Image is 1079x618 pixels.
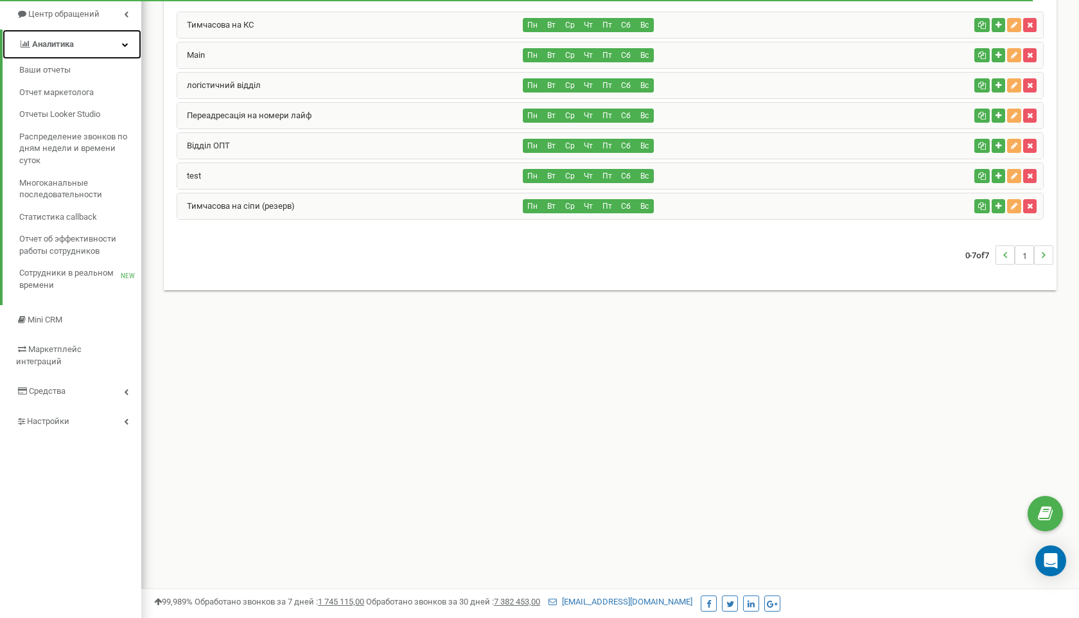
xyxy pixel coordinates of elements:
button: Ср [560,109,579,123]
span: Статистика callback [19,211,97,224]
button: Вс [635,78,654,93]
button: Вт [541,18,561,32]
button: Вт [541,139,561,153]
button: Пт [597,199,617,213]
button: Вс [635,109,654,123]
span: 99,989% [154,597,193,606]
span: Отчеты Looker Studio [19,109,100,121]
button: Вт [541,199,561,213]
button: Пт [597,48,617,62]
button: Чт [579,78,598,93]
button: Пт [597,109,617,123]
button: Сб [616,139,635,153]
button: Чт [579,48,598,62]
button: Сб [616,109,635,123]
span: Маркетплейс интеграций [16,344,82,366]
button: Вс [635,48,654,62]
span: of [976,249,985,261]
button: Пн [523,139,542,153]
li: 1 [1015,245,1034,265]
span: Многоканальные последовательности [19,177,135,201]
a: Аналитика [3,30,141,60]
button: Сб [616,48,635,62]
a: логістичний відділ [177,80,261,90]
span: 0-7 7 [965,245,996,265]
span: Mini CRM [28,315,62,324]
a: Main [177,50,205,60]
button: Пт [597,139,617,153]
button: Чт [579,109,598,123]
button: Сб [616,199,635,213]
button: Чт [579,199,598,213]
button: Вт [541,48,561,62]
nav: ... [965,233,1053,278]
button: Чт [579,18,598,32]
button: Пт [597,78,617,93]
span: Обработано звонков за 30 дней : [366,597,540,606]
button: Вт [541,169,561,183]
span: Сотрудники в реальном времени [19,267,121,291]
button: Вс [635,139,654,153]
a: Отчет маркетолога [19,82,141,104]
a: Тимчасова на сіпи (резерв) [177,201,295,211]
span: Ваши отчеты [19,64,71,76]
button: Ср [560,18,579,32]
button: Ср [560,169,579,183]
button: Пт [597,18,617,32]
button: Вс [635,199,654,213]
button: Пн [523,169,542,183]
button: Пт [597,169,617,183]
u: 1 745 115,00 [318,597,364,606]
span: Распределение звонков по дням недели и времени суток [19,131,135,167]
a: [EMAIL_ADDRESS][DOMAIN_NAME] [548,597,692,606]
a: Переадресація на номери лайф [177,110,311,120]
a: Сотрудники в реальном времениNEW [19,262,141,296]
a: Многоканальные последовательности [19,172,141,206]
a: Відділ ОПТ [177,141,230,150]
button: Пн [523,18,542,32]
button: Сб [616,169,635,183]
a: Ваши отчеты [19,59,141,82]
a: Тимчасова на КС [177,20,254,30]
button: Пн [523,48,542,62]
button: Ср [560,199,579,213]
span: Настройки [27,416,69,426]
button: Ср [560,78,579,93]
a: Отчет об эффективности работы сотрудников [19,228,141,262]
u: 7 382 453,00 [494,597,540,606]
button: Ср [560,139,579,153]
button: Чт [579,169,598,183]
button: Пн [523,199,542,213]
button: Вт [541,109,561,123]
a: Статистика callback [19,206,141,229]
a: Отчеты Looker Studio [19,103,141,126]
button: Пн [523,78,542,93]
span: Отчет об эффективности работы сотрудников [19,233,135,257]
a: Распределение звонков по дням недели и времени суток [19,126,141,172]
span: Средства [29,386,66,396]
button: Вт [541,78,561,93]
button: Чт [579,139,598,153]
button: Сб [616,78,635,93]
span: Аналитика [32,39,74,49]
button: Вс [635,169,654,183]
span: Обработано звонков за 7 дней : [195,597,364,606]
button: Вс [635,18,654,32]
div: Open Intercom Messenger [1035,545,1066,576]
button: Ср [560,48,579,62]
span: Центр обращений [28,9,100,19]
button: Сб [616,18,635,32]
button: Пн [523,109,542,123]
span: Отчет маркетолога [19,87,94,99]
a: test [177,171,201,181]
